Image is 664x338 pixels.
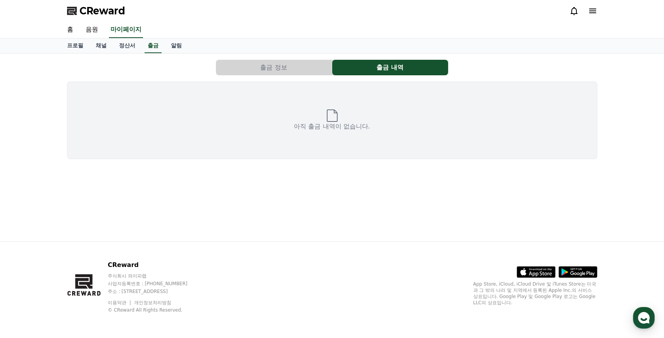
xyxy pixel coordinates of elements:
[165,38,188,53] a: 알림
[67,5,125,17] a: CReward
[120,258,129,264] span: 설정
[79,5,125,17] span: CReward
[108,260,202,270] p: CReward
[61,22,79,38] a: 홈
[2,246,51,265] a: 홈
[24,258,29,264] span: 홈
[145,38,162,53] a: 출금
[61,38,90,53] a: 프로필
[109,22,143,38] a: 마이페이지
[108,300,132,305] a: 이용약관
[332,60,448,75] button: 출금 내역
[134,300,171,305] a: 개인정보처리방침
[216,60,332,75] button: 출금 정보
[108,288,202,295] p: 주소 : [STREET_ADDRESS]
[79,22,104,38] a: 음원
[100,246,149,265] a: 설정
[108,307,202,313] p: © CReward All Rights Reserved.
[108,281,202,287] p: 사업자등록번호 : [PHONE_NUMBER]
[108,273,202,279] p: 주식회사 와이피랩
[473,281,597,306] p: App Store, iCloud, iCloud Drive 및 iTunes Store는 미국과 그 밖의 나라 및 지역에서 등록된 Apple Inc.의 서비스 상표입니다. Goo...
[294,122,370,131] p: 아직 출금 내역이 없습니다.
[71,258,80,264] span: 대화
[113,38,141,53] a: 정산서
[51,246,100,265] a: 대화
[90,38,113,53] a: 채널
